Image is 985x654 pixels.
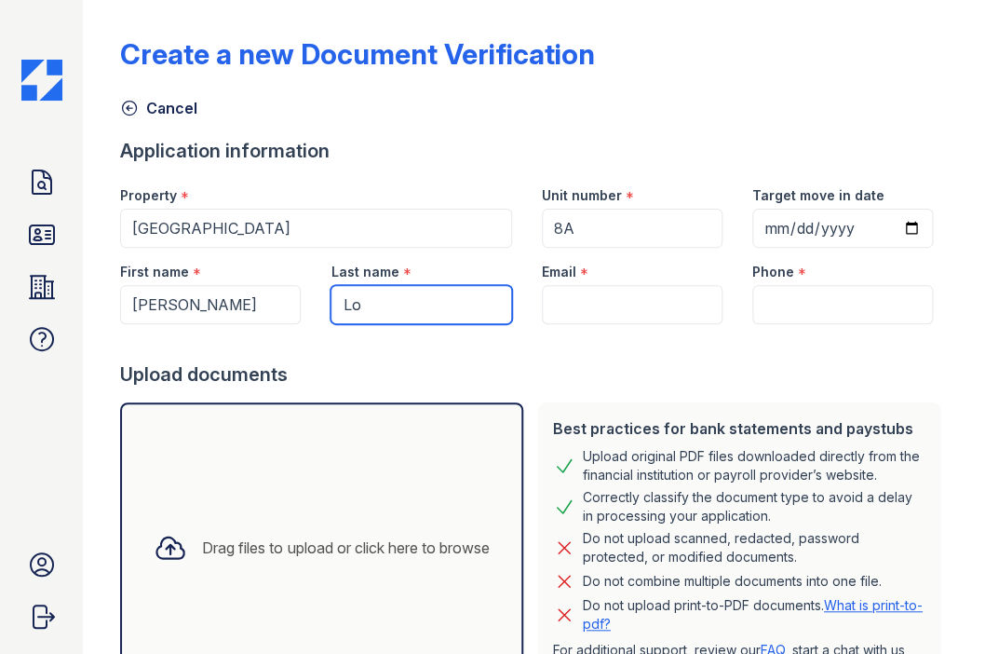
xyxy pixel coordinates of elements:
label: Phone [752,263,794,281]
div: Upload original PDF files downloaded directly from the financial institution or payroll provider’... [583,447,926,484]
img: CE_Icon_Blue-c292c112584629df590d857e76928e9f676e5b41ef8f769ba2f05ee15b207248.png [21,60,62,101]
div: Do not upload scanned, redacted, password protected, or modified documents. [583,529,926,566]
a: Cancel [120,97,197,119]
div: Best practices for bank statements and paystubs [553,417,926,440]
label: Unit number [542,186,622,205]
label: Last name [331,263,398,281]
label: Email [542,263,576,281]
label: Property [120,186,177,205]
div: Do not combine multiple documents into one file. [583,570,882,593]
label: Target move in date [752,186,884,205]
div: Correctly classify the document type to avoid a delay in processing your application. [583,488,926,525]
div: Create a new Document Verification [120,37,595,71]
div: Application information [120,138,948,164]
div: Upload documents [120,361,948,388]
div: Drag files to upload or click here to browse [202,537,489,559]
p: Do not upload print-to-PDF documents. [583,596,926,634]
label: First name [120,263,189,281]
